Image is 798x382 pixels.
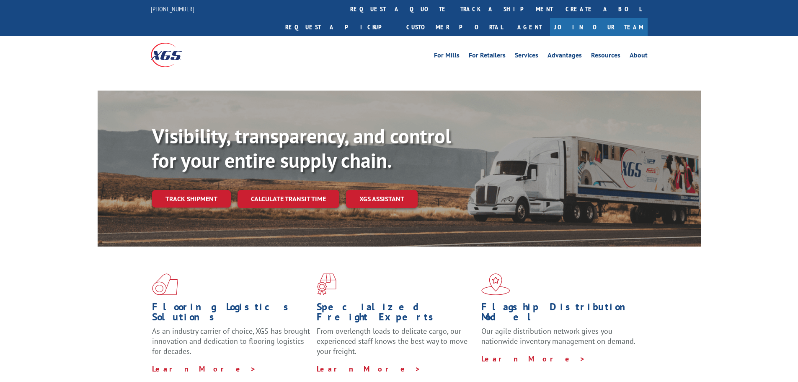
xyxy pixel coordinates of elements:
[591,52,620,61] a: Resources
[238,190,339,208] a: Calculate transit time
[152,123,451,173] b: Visibility, transparency, and control for your entire supply chain.
[550,18,648,36] a: Join Our Team
[481,273,510,295] img: xgs-icon-flagship-distribution-model-red
[317,364,421,374] a: Learn More >
[515,52,538,61] a: Services
[434,52,460,61] a: For Mills
[481,302,640,326] h1: Flagship Distribution Model
[279,18,400,36] a: Request a pickup
[152,364,256,374] a: Learn More >
[152,190,231,208] a: Track shipment
[547,52,582,61] a: Advantages
[481,354,586,364] a: Learn More >
[317,326,475,364] p: From overlength loads to delicate cargo, our experienced staff knows the best way to move your fr...
[400,18,509,36] a: Customer Portal
[317,302,475,326] h1: Specialized Freight Experts
[630,52,648,61] a: About
[151,5,194,13] a: [PHONE_NUMBER]
[469,52,506,61] a: For Retailers
[152,302,310,326] h1: Flooring Logistics Solutions
[317,273,336,295] img: xgs-icon-focused-on-flooring-red
[346,190,418,208] a: XGS ASSISTANT
[152,326,310,356] span: As an industry carrier of choice, XGS has brought innovation and dedication to flooring logistics...
[509,18,550,36] a: Agent
[481,326,635,346] span: Our agile distribution network gives you nationwide inventory management on demand.
[152,273,178,295] img: xgs-icon-total-supply-chain-intelligence-red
